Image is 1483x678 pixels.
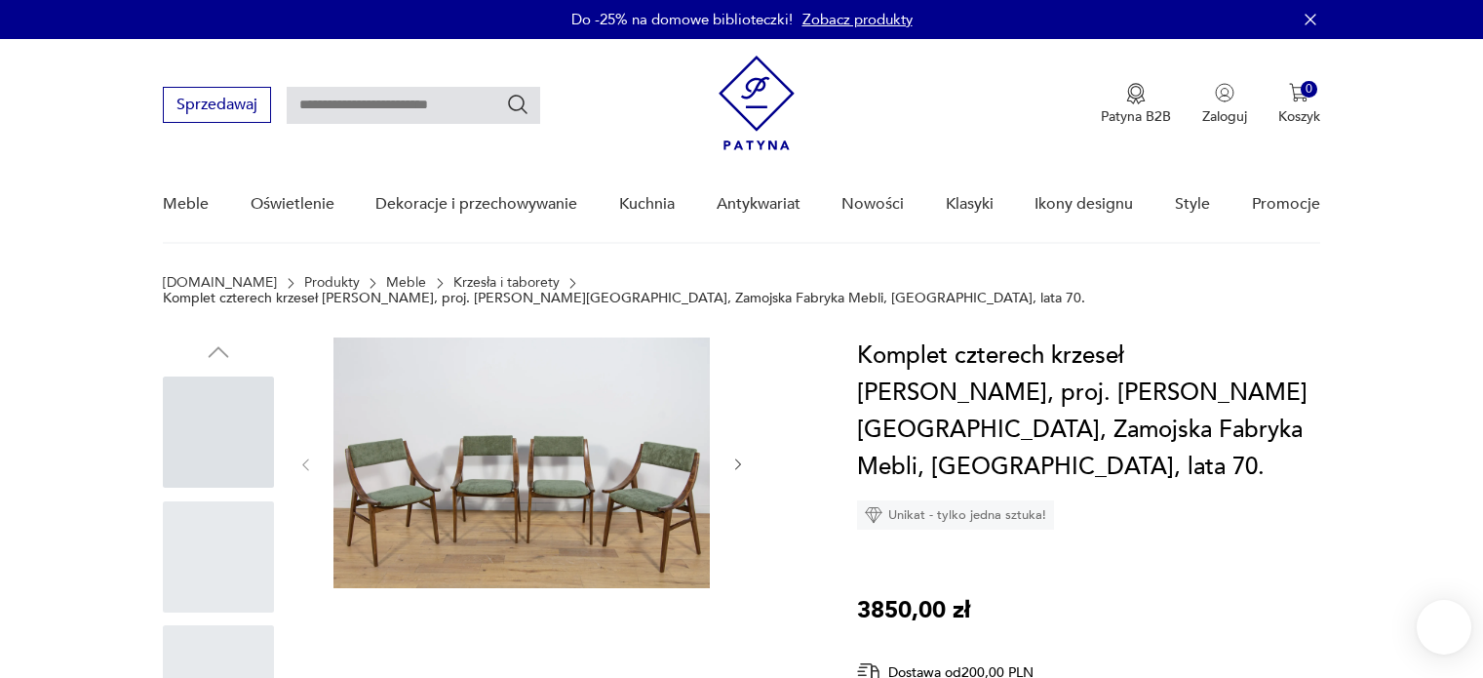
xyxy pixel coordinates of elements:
[1175,167,1210,242] a: Style
[865,506,882,524] img: Ikona diamentu
[1101,107,1171,126] p: Patyna B2B
[506,93,529,116] button: Szukaj
[802,10,913,29] a: Zobacz produkty
[304,275,360,291] a: Produkty
[857,500,1054,530] div: Unikat - tylko jedna sztuka!
[1215,83,1234,102] img: Ikonka użytkownika
[1417,600,1471,655] iframe: Smartsupp widget button
[386,275,426,291] a: Meble
[163,275,277,291] a: [DOMAIN_NAME]
[1202,83,1247,126] button: Zaloguj
[1278,107,1320,126] p: Koszyk
[1278,83,1320,126] button: 0Koszyk
[857,592,970,629] p: 3850,00 zł
[251,167,334,242] a: Oświetlenie
[571,10,793,29] p: Do -25% na domowe biblioteczki!
[453,275,560,291] a: Krzesła i taborety
[375,167,577,242] a: Dekoracje i przechowywanie
[719,56,795,150] img: Patyna - sklep z meblami i dekoracjami vintage
[163,87,271,123] button: Sprzedawaj
[1101,83,1171,126] a: Ikona medaluPatyna B2B
[1034,167,1133,242] a: Ikony designu
[946,167,994,242] a: Klasyki
[1101,83,1171,126] button: Patyna B2B
[1252,167,1320,242] a: Promocje
[163,167,209,242] a: Meble
[857,338,1320,486] h1: Komplet czterech krzeseł [PERSON_NAME], proj. [PERSON_NAME][GEOGRAPHIC_DATA], Zamojska Fabryka Me...
[619,167,675,242] a: Kuchnia
[841,167,904,242] a: Nowości
[1289,83,1308,102] img: Ikona koszyka
[717,167,800,242] a: Antykwariat
[333,338,710,588] img: Zdjęcie produktu Komplet czterech krzeseł Skoczek, proj. J. Kędziorek, Zamojska Fabryka Mebli, Po...
[163,291,1085,306] p: Komplet czterech krzeseł [PERSON_NAME], proj. [PERSON_NAME][GEOGRAPHIC_DATA], Zamojska Fabryka Me...
[163,100,271,113] a: Sprzedawaj
[1202,107,1247,126] p: Zaloguj
[1301,81,1317,98] div: 0
[1126,83,1146,104] img: Ikona medalu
